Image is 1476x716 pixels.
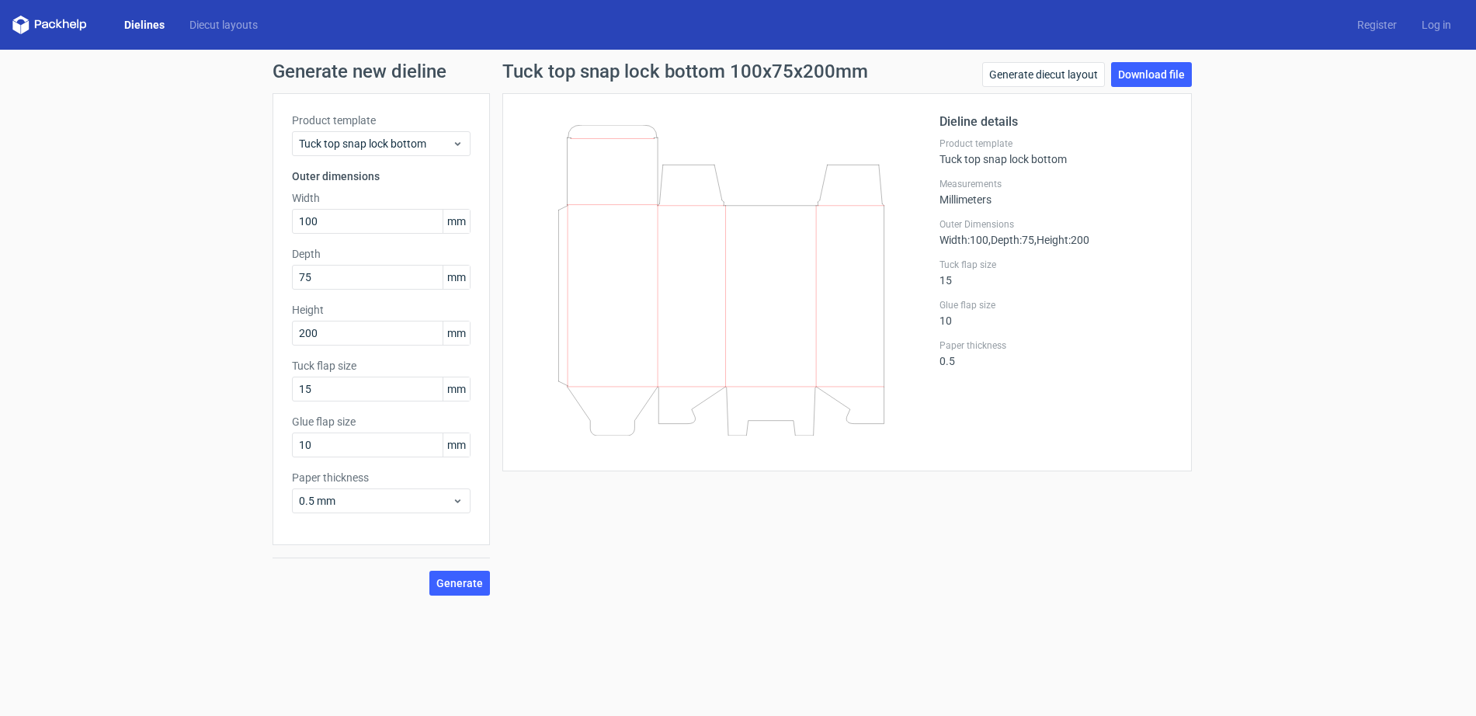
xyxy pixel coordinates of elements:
span: Generate [436,578,483,589]
span: mm [443,322,470,345]
span: mm [443,210,470,233]
label: Tuck flap size [939,259,1172,271]
h1: Generate new dieline [273,62,1204,81]
h2: Dieline details [939,113,1172,131]
label: Measurements [939,178,1172,190]
span: 0.5 mm [299,493,452,509]
span: Tuck top snap lock bottom [299,136,452,151]
label: Product template [292,113,471,128]
label: Width [292,190,471,206]
div: Tuck top snap lock bottom [939,137,1172,165]
label: Product template [939,137,1172,150]
label: Depth [292,246,471,262]
span: mm [443,377,470,401]
label: Outer Dimensions [939,218,1172,231]
label: Glue flap size [939,299,1172,311]
label: Paper thickness [939,339,1172,352]
a: Log in [1409,17,1464,33]
a: Dielines [112,17,177,33]
label: Paper thickness [292,470,471,485]
div: 15 [939,259,1172,287]
h3: Outer dimensions [292,169,471,184]
span: Width : 100 [939,234,988,246]
span: , Depth : 75 [988,234,1034,246]
label: Glue flap size [292,414,471,429]
h1: Tuck top snap lock bottom 100x75x200mm [502,62,868,81]
a: Generate diecut layout [982,62,1105,87]
div: 10 [939,299,1172,327]
span: , Height : 200 [1034,234,1089,246]
span: mm [443,266,470,289]
div: 0.5 [939,339,1172,367]
a: Register [1345,17,1409,33]
label: Height [292,302,471,318]
button: Generate [429,571,490,596]
span: mm [443,433,470,457]
div: Millimeters [939,178,1172,206]
a: Download file [1111,62,1192,87]
a: Diecut layouts [177,17,270,33]
label: Tuck flap size [292,358,471,374]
